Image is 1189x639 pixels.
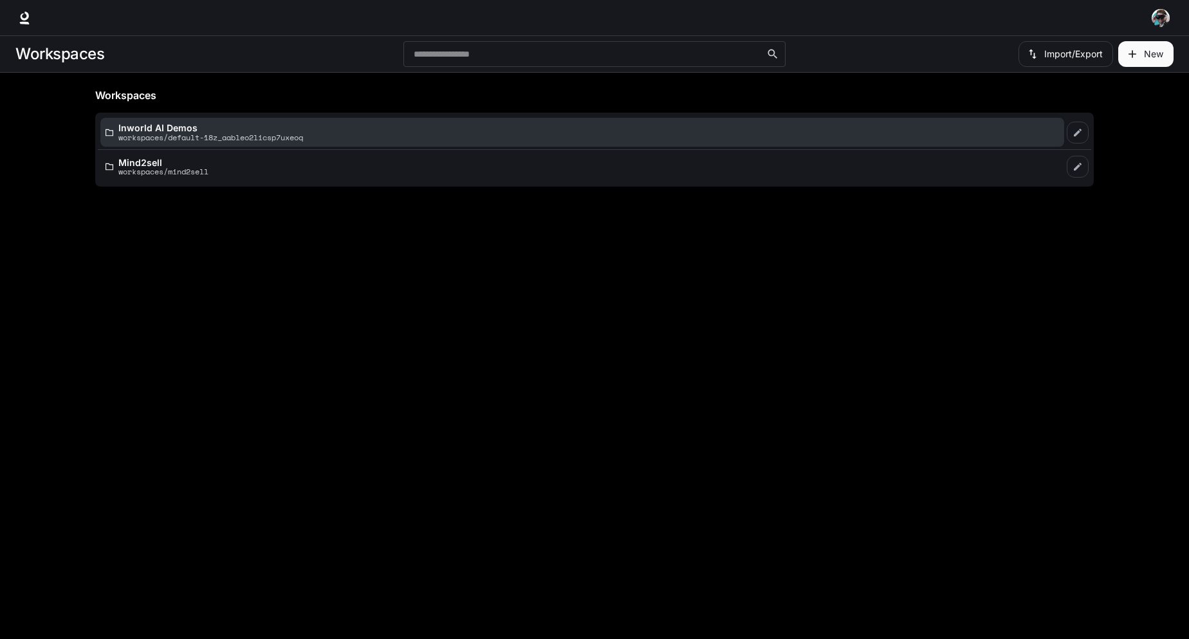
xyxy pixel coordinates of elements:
[15,41,104,67] h1: Workspaces
[1152,9,1170,27] img: User avatar
[118,167,208,176] p: workspaces/mind2sell
[100,118,1064,147] a: Inworld AI Demosworkspaces/default-18z_aableo2licsp7uxeoq
[118,158,208,167] p: Mind2sell
[118,123,303,133] p: Inworld AI Demos
[1118,41,1174,67] button: Create workspace
[118,133,303,142] p: workspaces/default-18z_aableo2licsp7uxeoq
[1067,156,1089,178] a: Edit workspace
[1018,41,1113,67] button: Import/Export
[1148,5,1174,31] button: User avatar
[1067,122,1089,144] a: Edit workspace
[95,88,1094,102] h5: Workspaces
[100,153,1064,181] a: Mind2sellworkspaces/mind2sell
